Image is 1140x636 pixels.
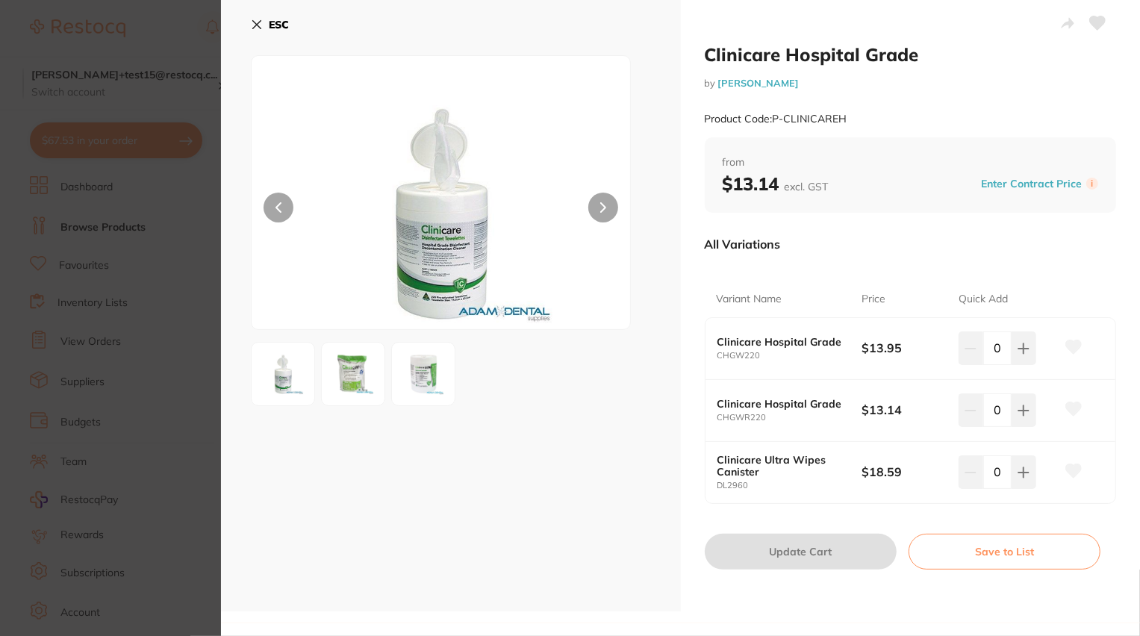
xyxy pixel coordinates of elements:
button: Enter Contract Price [977,177,1086,191]
b: Clinicare Hospital Grade [717,336,848,348]
label: i [1086,178,1098,190]
b: $13.95 [862,340,949,356]
a: [PERSON_NAME] [718,77,800,89]
img: MC5qcGc [396,347,450,401]
p: Quick Add [959,292,1008,307]
b: $13.14 [862,402,949,418]
b: Clinicare Ultra Wipes Canister [717,454,848,478]
b: Clinicare Hospital Grade [717,398,848,410]
img: MjAuanBn [327,93,554,329]
p: Price [862,292,885,307]
small: CHGWR220 [717,413,862,423]
small: by [705,78,1117,89]
button: Update Cart [705,534,897,570]
span: from [723,155,1099,170]
small: CHGW220 [717,351,862,361]
p: Variant Name [717,292,782,307]
small: DL2960 [717,481,862,490]
b: $18.59 [862,464,949,480]
b: $13.14 [723,172,829,195]
img: MjIwLmpwZw [326,347,380,401]
h2: Clinicare Hospital Grade [705,43,1117,66]
span: excl. GST [785,180,829,193]
button: ESC [251,12,289,37]
p: All Variations [705,237,781,252]
b: ESC [269,18,289,31]
button: Save to List [909,534,1100,570]
small: Product Code: P-CLINICAREH [705,113,847,125]
img: MjAuanBn [256,347,310,401]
